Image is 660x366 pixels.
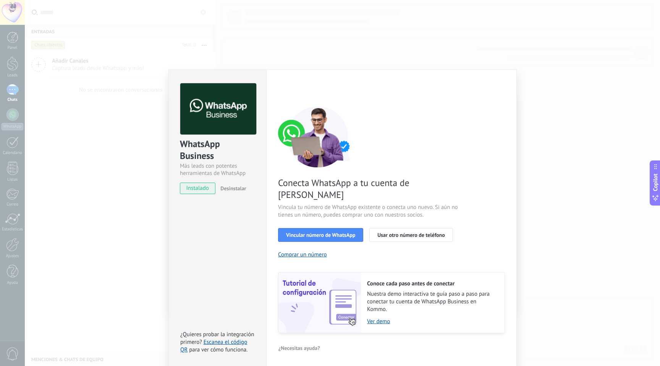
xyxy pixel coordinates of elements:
span: Vincular número de WhatsApp [286,232,355,238]
span: Copilot [652,174,659,191]
div: Más leads con potentes herramientas de WhatsApp [180,162,255,177]
button: Comprar un número [278,251,327,258]
img: connect number [278,106,358,167]
button: Usar otro número de teléfono [369,228,453,242]
a: Escanea el código QR [180,338,247,353]
span: Vincula tu número de WhatsApp existente o conecta uno nuevo. Si aún no tienes un número, puedes c... [278,204,460,219]
img: logo_main.png [180,83,256,135]
span: Usar otro número de teléfono [377,232,445,238]
h2: Conoce cada paso antes de conectar [367,280,497,287]
span: instalado [180,183,215,194]
button: ¿Necesitas ayuda? [278,342,320,354]
span: Desinstalar [220,185,246,192]
span: para ver cómo funciona. [189,346,247,353]
div: WhatsApp Business [180,138,255,162]
button: Desinstalar [217,183,246,194]
span: Conecta WhatsApp a tu cuenta de [PERSON_NAME] [278,177,460,201]
span: Nuestra demo interactiva te guía paso a paso para conectar tu cuenta de WhatsApp Business en Kommo. [367,290,497,313]
button: Vincular número de WhatsApp [278,228,363,242]
span: ¿Quieres probar la integración primero? [180,331,254,346]
a: Ver demo [367,318,497,325]
span: ¿Necesitas ayuda? [278,345,320,351]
